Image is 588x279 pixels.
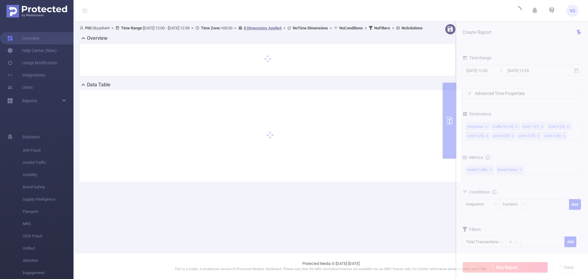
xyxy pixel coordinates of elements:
[401,26,423,30] b: No Solutions
[244,26,281,30] u: 8 Dimensions Applied
[22,95,37,107] a: Reports
[7,81,33,93] a: Users
[190,26,195,30] span: >
[23,230,73,242] span: Click Fraud
[339,26,363,30] b: No Conditions
[87,81,111,89] h2: Data Table
[85,26,92,30] b: PID:
[514,6,522,15] i: icon: loading
[7,57,57,69] a: Usage Notification
[23,218,73,230] span: MRC
[87,35,107,42] h2: Overview
[201,26,221,30] b: Time Zone:
[7,69,45,81] a: Integrations
[23,267,73,279] span: Engagement
[7,32,40,44] a: Overview
[23,205,73,218] span: Passport
[328,26,334,30] span: >
[80,26,423,30] span: Skyadvert [DATE] 12:00 - [DATE] 12:59 +00:00
[89,267,573,272] p: This is a stable, in production version of Protected Media's dashboard. Please note that the MRC ...
[390,26,396,30] span: >
[23,254,73,267] span: Attention
[23,169,73,181] span: Visibility
[80,26,85,30] i: icon: user
[374,26,390,30] b: No Filters
[23,181,73,193] span: Brand Safety
[73,253,588,279] footer: Protected Media © [DATE]-[DATE]
[6,5,67,17] img: Protected Media
[570,5,575,17] span: VG
[23,156,73,169] span: Invalid Traffic
[23,193,73,205] span: Supply Intelligence
[232,26,238,30] span: >
[22,131,40,143] span: Solutions
[7,44,57,57] a: Help Center (New)
[22,98,37,103] span: Reports
[293,26,328,30] b: No Time Dimensions
[23,144,73,156] span: Anti-Fraud
[121,26,143,30] b: Time Range:
[23,242,73,254] span: Unified
[363,26,369,30] span: >
[281,26,287,30] span: >
[110,26,115,30] span: >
